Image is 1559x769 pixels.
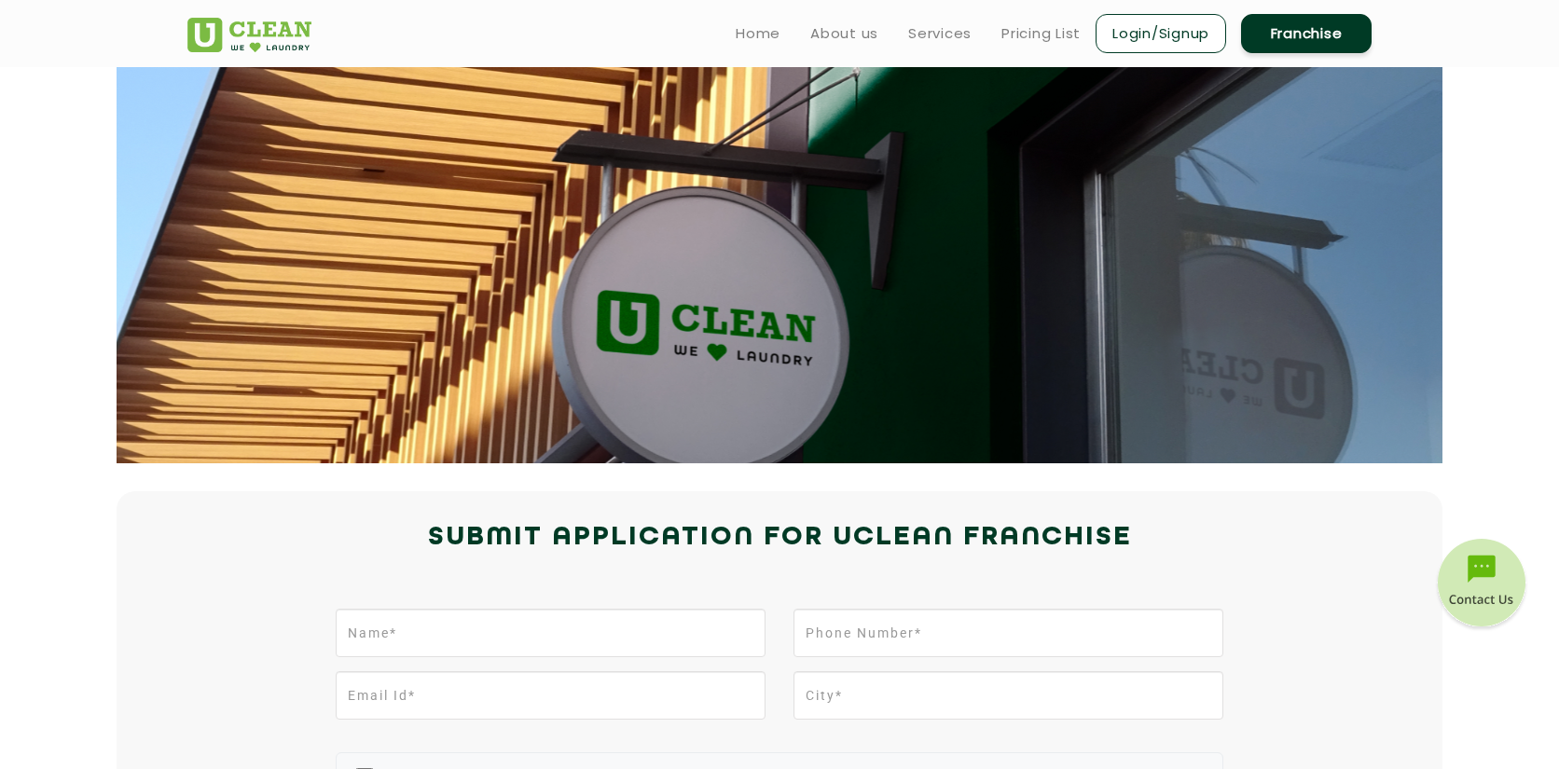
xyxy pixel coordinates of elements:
img: contact-btn [1435,539,1528,632]
a: Franchise [1241,14,1372,53]
input: Phone Number* [793,609,1223,657]
input: Name* [336,609,766,657]
img: UClean Laundry and Dry Cleaning [187,18,311,52]
input: Email Id* [336,671,766,720]
a: Pricing List [1001,22,1081,45]
h2: Submit Application for UCLEAN FRANCHISE [187,515,1372,560]
a: About us [810,22,878,45]
a: Services [908,22,972,45]
a: Login/Signup [1096,14,1226,53]
a: Home [736,22,780,45]
input: City* [793,671,1223,720]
